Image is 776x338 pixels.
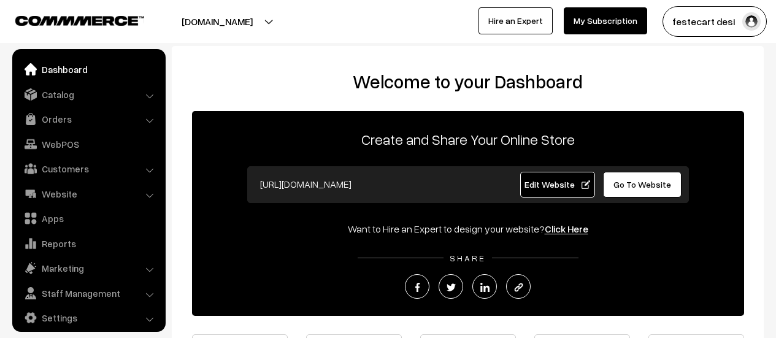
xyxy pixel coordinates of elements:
[15,108,161,130] a: Orders
[444,253,492,263] span: SHARE
[478,7,553,34] a: Hire an Expert
[184,71,751,93] h2: Welcome to your Dashboard
[742,12,761,31] img: user
[613,179,671,190] span: Go To Website
[15,83,161,106] a: Catalog
[15,307,161,329] a: Settings
[139,6,296,37] button: [DOMAIN_NAME]
[192,221,744,236] div: Want to Hire an Expert to design your website?
[15,58,161,80] a: Dashboard
[15,183,161,205] a: Website
[192,128,744,150] p: Create and Share Your Online Store
[520,172,595,198] a: Edit Website
[15,207,161,229] a: Apps
[15,282,161,304] a: Staff Management
[15,133,161,155] a: WebPOS
[663,6,767,37] button: festecart desi
[15,16,144,25] img: COMMMERCE
[603,172,682,198] a: Go To Website
[524,179,590,190] span: Edit Website
[564,7,647,34] a: My Subscription
[15,158,161,180] a: Customers
[15,12,123,27] a: COMMMERCE
[545,223,588,235] a: Click Here
[15,257,161,279] a: Marketing
[15,232,161,255] a: Reports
